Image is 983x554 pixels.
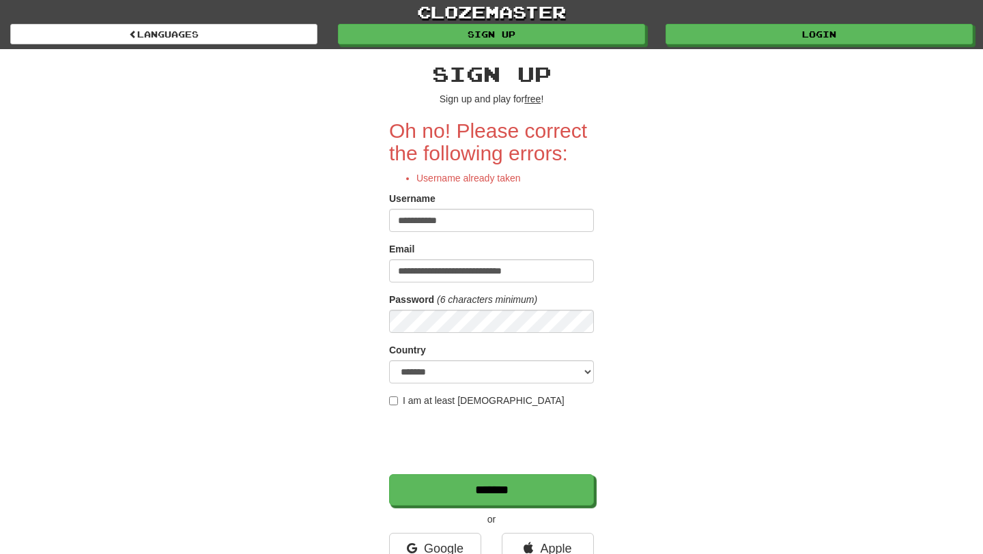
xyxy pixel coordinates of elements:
[389,293,434,306] label: Password
[389,394,565,407] label: I am at least [DEMOGRAPHIC_DATA]
[389,396,398,405] input: I am at least [DEMOGRAPHIC_DATA]
[389,414,597,467] iframe: reCAPTCHA
[524,93,541,104] u: free
[389,119,594,164] h2: Oh no! Please correct the following errors:
[389,192,436,205] label: Username
[389,63,594,85] h2: Sign up
[389,512,594,526] p: or
[338,24,645,44] a: Sign up
[416,171,594,185] li: Username already taken
[437,294,537,305] em: (6 characters minimum)
[389,343,426,357] label: Country
[666,24,973,44] a: Login
[389,92,594,106] p: Sign up and play for !
[389,242,414,256] label: Email
[10,24,317,44] a: Languages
